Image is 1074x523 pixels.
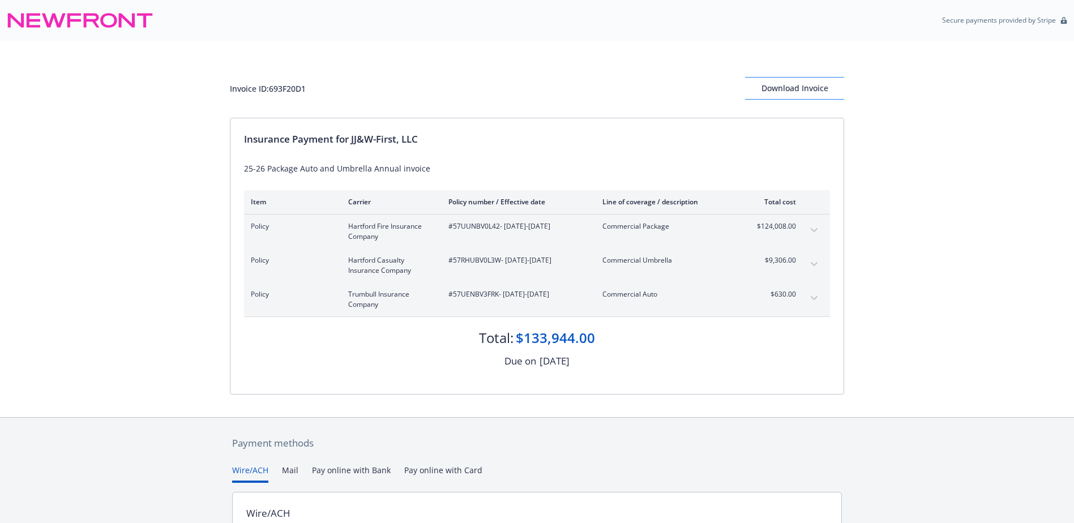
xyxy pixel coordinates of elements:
div: Item [251,197,330,207]
div: Wire/ACH [246,506,290,521]
div: Payment methods [232,436,842,451]
div: Due on [504,354,536,368]
button: expand content [805,289,823,307]
span: #57UUNBV0L42 - [DATE]-[DATE] [448,221,584,232]
button: Download Invoice [745,77,844,100]
span: #57RHUBV0L3W - [DATE]-[DATE] [448,255,584,265]
div: PolicyTrumbull Insurance Company#57UENBV3FRK- [DATE]-[DATE]Commercial Auto$630.00expand content [244,282,830,316]
div: Invoice ID: 693F20D1 [230,83,306,95]
span: Commercial Umbrella [602,255,735,265]
span: Commercial Auto [602,289,735,299]
span: Policy [251,289,330,299]
div: PolicyHartford Casualty Insurance Company#57RHUBV0L3W- [DATE]-[DATE]Commercial Umbrella$9,306.00e... [244,248,830,282]
span: Hartford Casualty Insurance Company [348,255,430,276]
span: Policy [251,255,330,265]
span: Hartford Fire Insurance Company [348,221,430,242]
div: Carrier [348,197,430,207]
div: Total cost [754,197,796,207]
span: $630.00 [754,289,796,299]
span: Trumbull Insurance Company [348,289,430,310]
div: Insurance Payment for JJ&W-First, LLC [244,132,830,147]
button: expand content [805,221,823,239]
button: Wire/ACH [232,464,268,483]
div: Total: [479,328,514,348]
div: $133,944.00 [516,328,595,348]
span: #57UENBV3FRK - [DATE]-[DATE] [448,289,584,299]
span: $124,008.00 [754,221,796,232]
div: PolicyHartford Fire Insurance Company#57UUNBV0L42- [DATE]-[DATE]Commercial Package$124,008.00expa... [244,215,830,248]
div: Download Invoice [745,78,844,99]
button: expand content [805,255,823,273]
div: Line of coverage / description [602,197,735,207]
button: Pay online with Card [404,464,482,483]
p: Secure payments provided by Stripe [942,15,1056,25]
div: [DATE] [540,354,570,368]
div: Policy number / Effective date [448,197,584,207]
span: Policy [251,221,330,232]
button: Pay online with Bank [312,464,391,483]
span: $9,306.00 [754,255,796,265]
span: Commercial Package [602,221,735,232]
button: Mail [282,464,298,483]
div: 25-26 Package Auto and Umbrella Annual invoice [244,162,830,174]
